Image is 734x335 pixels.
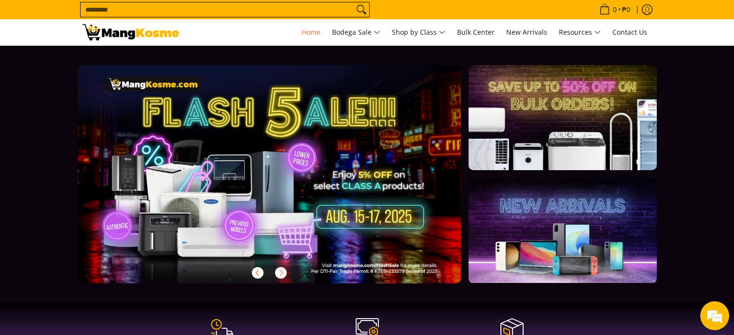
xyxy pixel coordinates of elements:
[608,19,652,45] a: Contact Us
[327,19,385,45] a: Bodega Sale
[302,27,320,37] span: Home
[506,27,547,37] span: New Arrivals
[83,24,179,40] img: Mang Kosme: Your Home Appliances Warehouse Sale Partner!
[612,27,647,37] span: Contact Us
[354,2,369,17] button: Search
[332,27,380,39] span: Bodega Sale
[452,19,499,45] a: Bulk Center
[501,19,552,45] a: New Arrivals
[596,4,633,15] span: •
[611,6,618,13] span: 0
[457,27,495,37] span: Bulk Center
[554,19,606,45] a: Resources
[392,27,445,39] span: Shop by Class
[78,65,492,299] a: More
[387,19,450,45] a: Shop by Class
[559,27,601,39] span: Resources
[621,6,632,13] span: ₱0
[189,19,652,45] nav: Main Menu
[247,262,268,283] button: Previous
[270,262,291,283] button: Next
[297,19,325,45] a: Home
